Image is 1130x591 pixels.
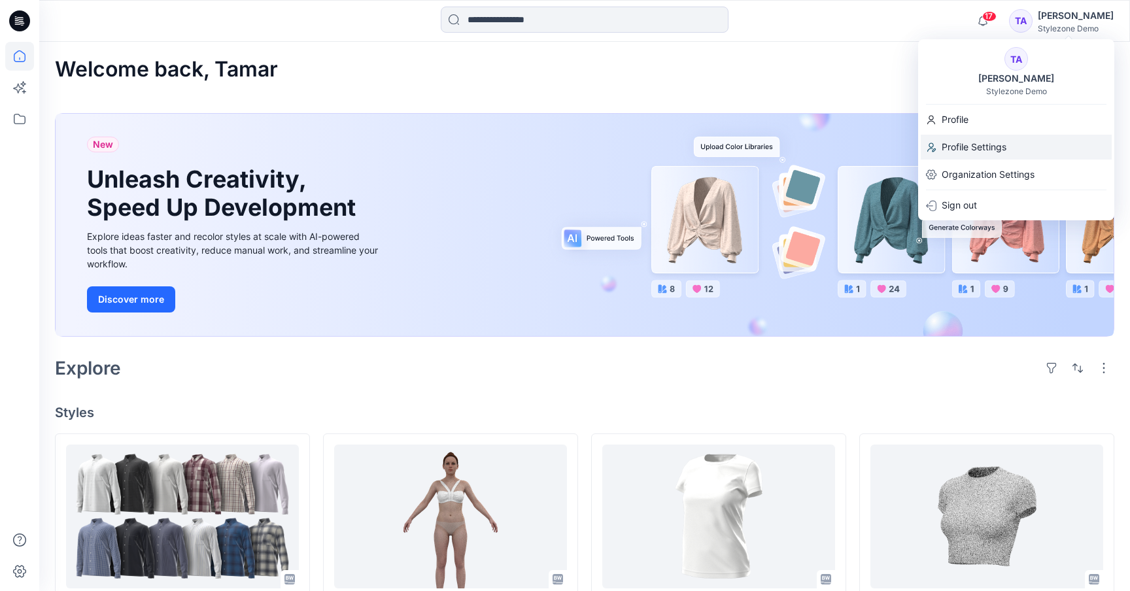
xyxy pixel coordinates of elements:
div: [PERSON_NAME] [970,71,1062,86]
a: vqs blnder 2024.2 [870,445,1103,588]
span: New [93,137,113,152]
div: TA [1004,47,1028,71]
p: Profile Settings [942,135,1006,160]
p: Profile [942,107,968,132]
h4: Styles [55,405,1114,420]
a: vqs 2024.1 [602,445,835,588]
h2: Explore [55,358,121,379]
div: Explore ideas faster and recolor styles at scale with AI-powered tools that boost creativity, red... [87,229,381,271]
span: 17 [982,11,997,22]
div: TA [1009,9,1033,33]
a: Profile [918,107,1114,132]
a: Bra 001 legcacy image 2024.1 [334,445,567,588]
p: Sign out [942,193,977,218]
a: Profile Settings [918,135,1114,160]
h1: Unleash Creativity, Speed Up Development [87,165,362,222]
div: Stylezone Demo [986,86,1047,96]
button: Discover more [87,286,175,312]
a: Organization Settings [918,162,1114,187]
h2: Welcome back, Tamar [55,58,278,82]
div: [PERSON_NAME] [1038,8,1114,24]
div: Stylezone Demo [1038,24,1114,33]
a: Muestras de tela [66,445,299,588]
p: Organization Settings [942,162,1035,187]
a: Discover more [87,286,381,312]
